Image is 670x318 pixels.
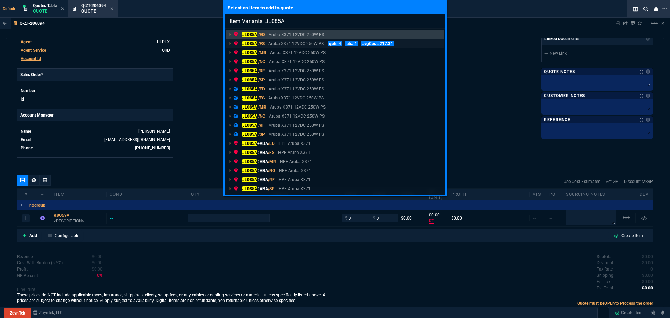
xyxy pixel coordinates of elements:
[258,41,265,46] span: /FS
[269,68,324,74] p: Aruba X371 12VDC 250W PS
[258,50,266,55] span: /MR
[242,168,257,173] mark: JL085A
[242,177,257,182] mark: JL085A
[258,68,265,73] span: /RF
[242,150,257,155] mark: JL085A
[268,186,275,191] span: /SP
[345,41,358,46] p: ats: 4
[280,158,312,165] p: HPE Aruba X371
[269,77,324,83] p: Aruba X371 12VDC 250W PS
[268,177,275,182] span: /RF
[234,140,275,147] p: #ABA
[279,168,311,174] p: HPE Aruba X371
[242,87,257,91] mark: JL085A
[258,77,265,82] span: /SP
[242,159,257,164] mark: JL085A
[278,140,311,147] p: HPE Aruba X371
[268,168,275,173] span: /NO
[278,186,311,192] p: HPE Aruba X371
[278,149,310,156] p: HPE Aruba X371
[268,95,324,101] p: Aruba X371 12VDC 250W PS
[242,77,257,82] mark: JL085A
[234,158,276,165] p: #ABA
[258,59,265,64] span: /NO
[242,96,257,101] mark: JL085A
[242,186,257,191] mark: JL085A
[258,132,265,137] span: /SP
[31,310,65,316] a: msbcCompanyName
[268,150,274,155] span: /FS
[258,123,265,128] span: /RF
[269,86,324,92] p: Aruba X371 12VDC 250W PS
[258,96,265,101] span: /FS
[361,41,394,46] p: avgCost: 217.31
[242,41,257,46] mark: JL085A
[242,105,257,110] mark: JL085A
[268,141,275,146] span: /ED
[328,41,342,46] p: qoh: 4
[269,131,324,138] p: Aruba X371 12VDC 250W PS
[242,141,257,146] mark: JL085A
[269,122,324,128] p: Aruba X371 12VDC 250W PS
[268,40,324,47] p: Aruba X371 12VDC 250W PS
[269,31,324,38] p: Aruba X371 12VDC 250W PS
[270,50,326,56] p: Aruba X371 12VDC 250W PS
[242,114,257,119] mark: JL085A
[258,105,266,110] span: /MR
[270,104,326,110] p: Aruba X371 12VDC 250W PS
[234,186,275,192] p: #ABA
[242,132,257,137] mark: JL085A
[242,50,257,55] mark: JL085A
[269,59,325,65] p: Aruba X371 12VDC 250W PS
[225,14,445,28] input: Search...
[258,114,265,119] span: /NO
[242,59,257,64] mark: JL085A
[258,32,265,37] span: /ED
[278,177,311,183] p: HPE Aruba X371
[268,159,276,164] span: /MR
[242,123,257,128] mark: JL085A
[234,177,275,183] p: #ABA
[242,68,257,73] mark: JL085A
[234,149,274,156] p: #ABA
[269,113,325,119] p: Aruba X371 12VDC 250W PS
[242,32,257,37] mark: JL085A
[234,168,275,174] p: #ABA
[612,308,646,318] a: Create Item
[225,1,445,14] p: Select an item to add to quote
[258,87,265,91] span: /ED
